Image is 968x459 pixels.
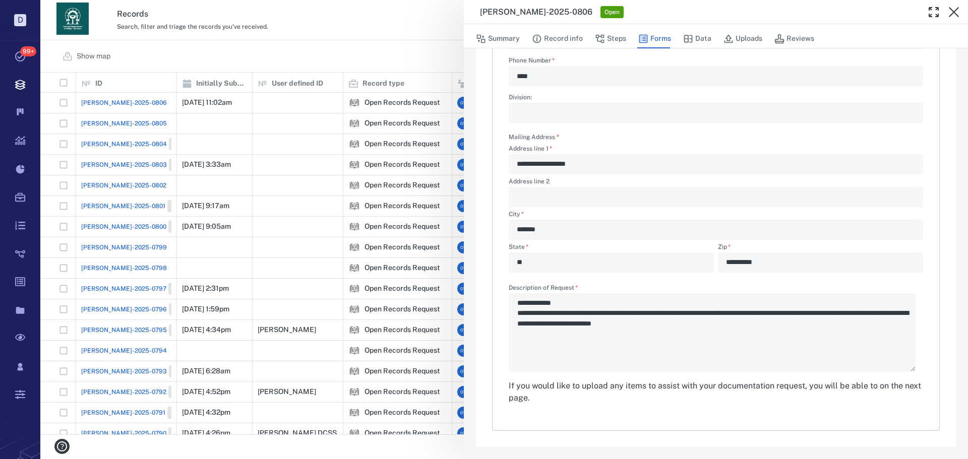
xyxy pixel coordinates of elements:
label: Mailing Address [509,133,559,142]
label: Division: [509,94,923,103]
label: Zip [718,244,923,252]
label: Address line 2 [509,178,923,187]
p: D [14,14,26,26]
button: Summary [476,29,520,48]
label: City [509,211,923,220]
label: State [509,244,714,252]
button: Toggle Fullscreen [924,2,944,22]
span: 99+ [20,46,36,56]
div: If you would like to upload any items to assist with your documentation request, you will be able... [509,380,923,404]
button: Close [944,2,964,22]
button: Steps [595,29,626,48]
button: Record info [532,29,583,48]
span: required [557,134,559,141]
h3: [PERSON_NAME]-2025-0806 [480,6,592,18]
span: Open [602,8,622,17]
label: Address line 1 [509,146,923,154]
button: Reviews [774,29,814,48]
button: Data [683,29,711,48]
button: Forms [638,29,671,48]
button: Uploads [723,29,762,48]
label: Phone Number [509,57,923,66]
div: Phone Number [509,66,923,86]
span: Help [23,7,43,16]
label: Description of Request [509,285,923,293]
div: Division: [509,103,923,123]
